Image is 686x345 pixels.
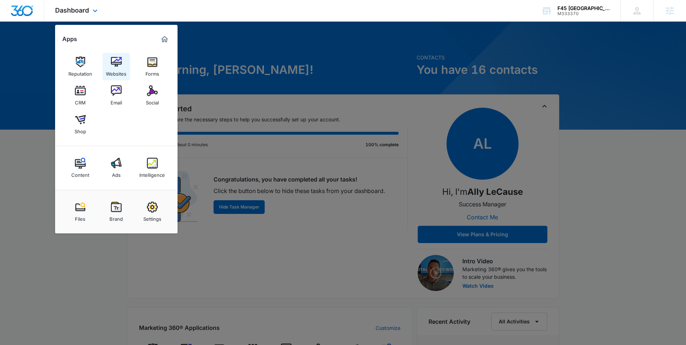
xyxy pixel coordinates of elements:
a: Reputation [67,53,94,80]
a: Brand [103,198,130,225]
div: Content [71,169,89,178]
h2: Apps [62,36,77,42]
div: Forms [145,67,159,77]
a: Websites [103,53,130,80]
a: Content [67,154,94,182]
a: Shop [67,111,94,138]
div: account name [557,5,610,11]
a: Intelligence [139,154,166,182]
div: Intelligence [139,169,165,178]
div: Email [111,96,122,106]
div: Reputation [68,67,92,77]
a: Marketing 360® Dashboard [159,33,170,45]
a: Files [67,198,94,225]
div: Files [75,212,85,222]
div: CRM [75,96,86,106]
div: Shop [75,125,86,134]
a: Forms [139,53,166,80]
div: Settings [143,212,161,222]
a: Settings [139,198,166,225]
div: Social [146,96,159,106]
a: Email [103,82,130,109]
a: CRM [67,82,94,109]
span: Dashboard [55,6,89,14]
a: Ads [103,154,130,182]
div: account id [557,11,610,16]
div: Ads [112,169,121,178]
div: Brand [109,212,123,222]
div: Websites [106,67,126,77]
a: Social [139,82,166,109]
